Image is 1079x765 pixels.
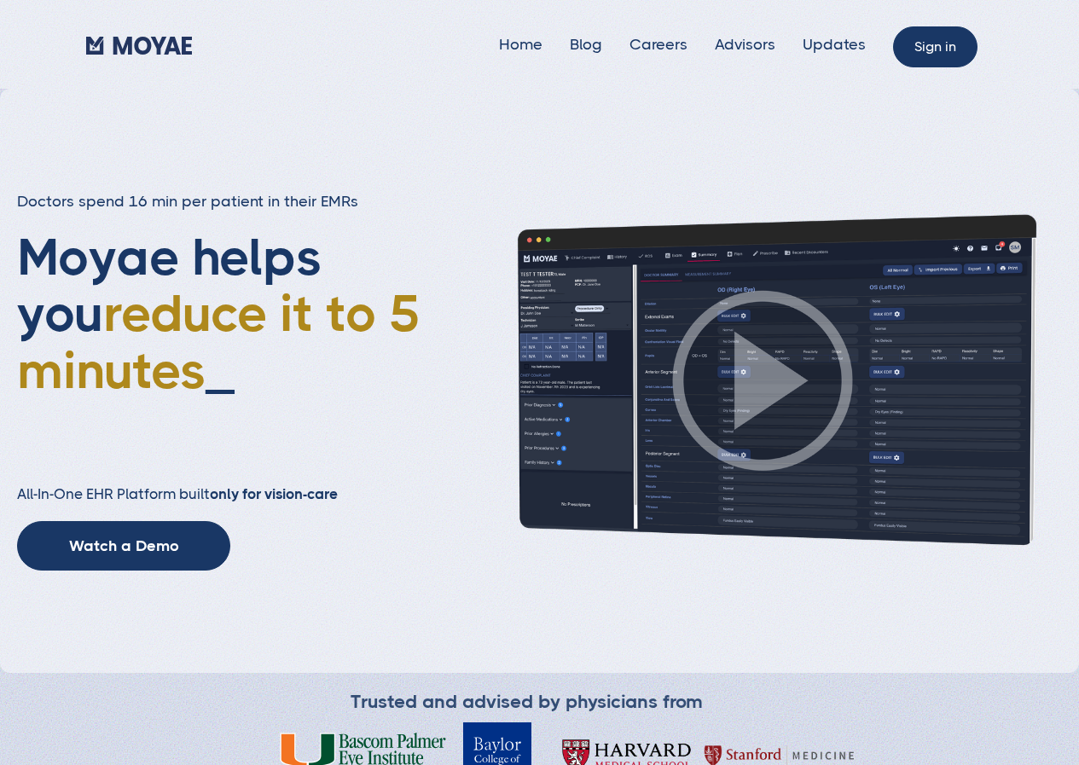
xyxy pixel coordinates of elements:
[17,521,230,571] a: Watch a Demo
[17,191,425,212] h3: Doctors spend 16 min per patient in their EMRs
[17,229,425,451] h1: Moyae helps you
[465,212,1062,548] img: Patient history screenshot
[17,284,420,399] span: reduce it to 5 minutes
[17,485,425,504] h2: All-In-One EHR Platform built
[86,32,192,57] a: home
[629,36,687,53] a: Careers
[803,36,866,53] a: Updates
[206,341,235,400] span: _
[86,37,192,54] img: Moyae Logo
[570,36,602,53] a: Blog
[499,36,542,53] a: Home
[351,690,703,714] div: Trusted and advised by physicians from
[210,485,338,502] strong: only for vision-care
[715,36,775,53] a: Advisors
[893,26,977,67] a: Sign in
